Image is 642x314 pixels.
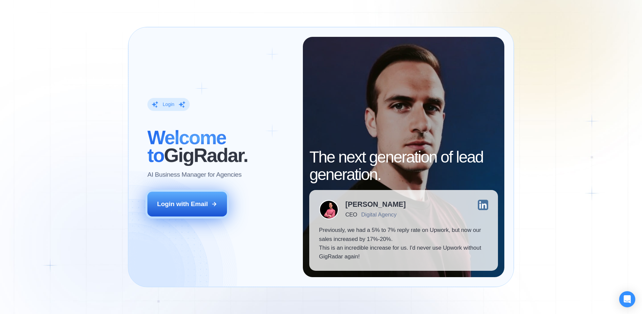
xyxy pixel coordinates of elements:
[319,226,488,261] p: Previously, we had a 5% to 7% reply rate on Upwork, but now our sales increased by 17%-20%. This ...
[619,291,635,307] div: Open Intercom Messenger
[309,148,498,184] h2: The next generation of lead generation.
[147,192,227,216] button: Login with Email
[346,211,357,218] div: CEO
[147,127,226,166] span: Welcome to
[147,171,241,179] p: AI Business Manager for Agencies
[147,129,293,164] h2: ‍ GigRadar.
[346,201,406,208] div: [PERSON_NAME]
[157,200,208,208] div: Login with Email
[163,102,174,108] div: Login
[361,211,397,218] div: Digital Agency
